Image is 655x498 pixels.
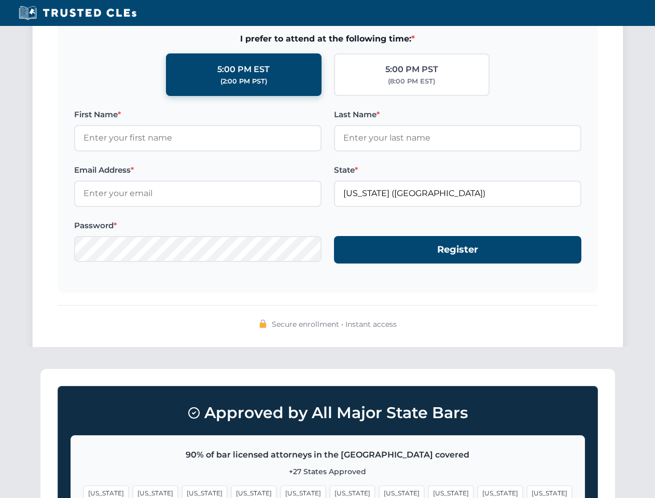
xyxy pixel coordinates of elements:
[71,399,585,427] h3: Approved by All Major State Bars
[74,32,581,46] span: I prefer to attend at the following time:
[16,5,140,21] img: Trusted CLEs
[385,63,438,76] div: 5:00 PM PST
[217,63,270,76] div: 5:00 PM EST
[220,76,267,87] div: (2:00 PM PST)
[74,181,322,206] input: Enter your email
[74,125,322,151] input: Enter your first name
[334,125,581,151] input: Enter your last name
[334,181,581,206] input: Florida (FL)
[74,219,322,232] label: Password
[334,164,581,176] label: State
[74,108,322,121] label: First Name
[259,320,267,328] img: 🔒
[334,108,581,121] label: Last Name
[74,164,322,176] label: Email Address
[388,76,435,87] div: (8:00 PM EST)
[334,236,581,264] button: Register
[83,448,572,462] p: 90% of bar licensed attorneys in the [GEOGRAPHIC_DATA] covered
[83,466,572,477] p: +27 States Approved
[272,319,397,330] span: Secure enrollment • Instant access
